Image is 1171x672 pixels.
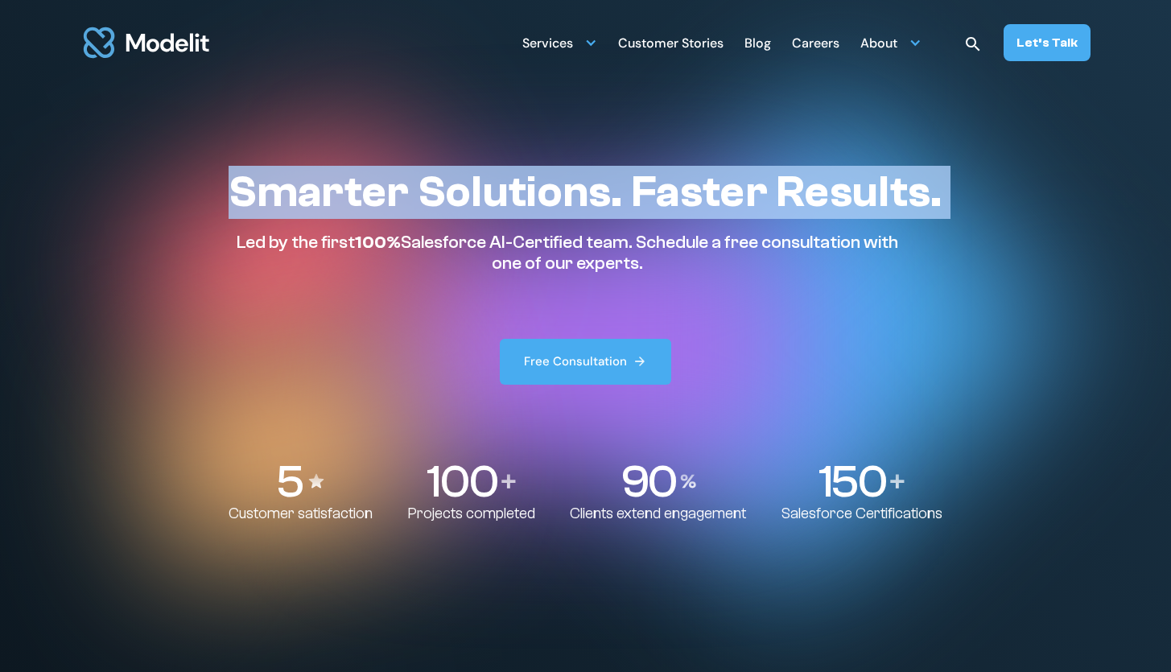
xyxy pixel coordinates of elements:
p: Salesforce Certifications [781,505,942,523]
div: About [860,27,922,58]
a: Blog [744,27,771,58]
div: Let’s Talk [1016,34,1078,52]
div: Blog [744,29,771,60]
p: 150 [818,459,885,505]
div: Services [522,27,597,58]
img: Stars [307,472,326,491]
span: 100% [355,232,401,253]
div: About [860,29,897,60]
h1: Smarter Solutions. Faster Results. [229,166,942,219]
a: Free Consultation [500,339,672,385]
div: Customer Stories [618,29,724,60]
p: 5 [276,459,302,505]
p: Led by the first Salesforce AI-Certified team. Schedule a free consultation with one of our experts. [229,232,906,274]
div: Services [522,29,573,60]
div: Careers [792,29,839,60]
p: 100 [427,459,497,505]
a: Customer Stories [618,27,724,58]
img: modelit logo [80,18,212,68]
p: Customer satisfaction [229,505,373,523]
img: Plus [890,474,905,489]
p: 90 [621,459,675,505]
img: Plus [501,474,516,489]
div: Free Consultation [524,353,627,370]
img: arrow right [633,354,647,369]
p: Projects completed [408,505,535,523]
img: Percentage [680,474,696,489]
p: Clients extend engagement [570,505,746,523]
a: home [80,18,212,68]
a: Careers [792,27,839,58]
a: Let’s Talk [1004,24,1091,61]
